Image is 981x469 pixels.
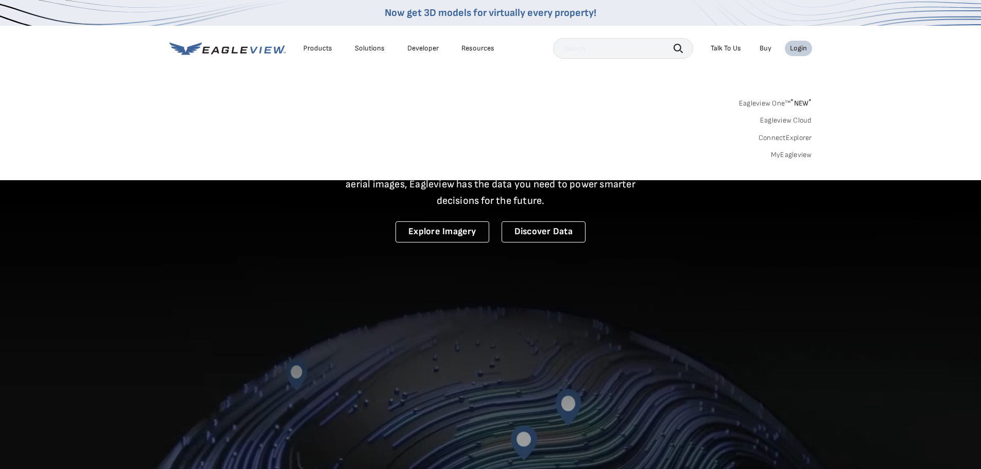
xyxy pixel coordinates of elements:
a: Buy [760,44,771,53]
a: MyEagleview [771,150,812,160]
div: Talk To Us [711,44,741,53]
a: Eagleview One™*NEW* [739,96,812,108]
a: Developer [407,44,439,53]
p: A new era starts here. Built on more than 3.5 billion high-resolution aerial images, Eagleview ha... [333,160,648,209]
div: Products [303,44,332,53]
span: NEW [790,99,812,108]
div: Login [790,44,807,53]
a: Now get 3D models for virtually every property! [385,7,596,19]
div: Resources [461,44,494,53]
a: Explore Imagery [395,221,489,242]
a: Discover Data [502,221,586,242]
div: Solutions [355,44,385,53]
a: Eagleview Cloud [760,116,812,125]
a: ConnectExplorer [759,133,812,143]
input: Search [553,38,693,59]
